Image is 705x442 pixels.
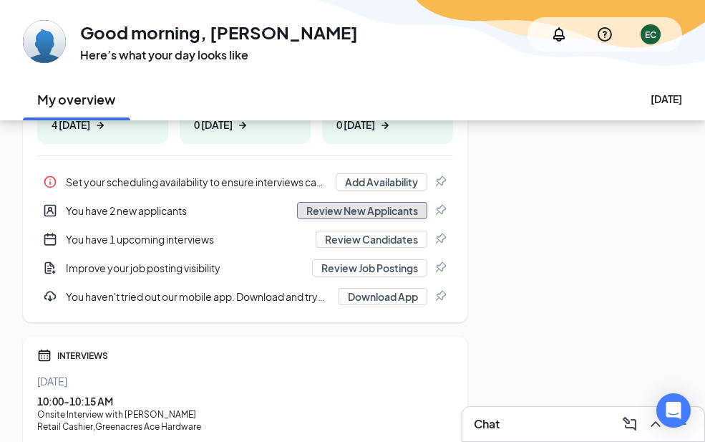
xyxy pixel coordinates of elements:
div: 0 [DATE] [336,117,375,133]
a: CalendarNewYou have 1 upcoming interviewsReview CandidatesPin [37,225,453,254]
button: Download App [339,288,427,305]
button: Review Candidates [316,231,427,248]
svg: ChevronUp [647,415,664,433]
div: [DATE] [37,374,453,388]
svg: Download [43,289,57,304]
h3: Here’s what your day looks like [80,47,358,63]
div: You have 1 upcoming interviews [37,225,453,254]
svg: Info [43,175,57,189]
div: INTERVIEWS [57,350,453,362]
div: 0 [DATE] [194,117,233,133]
h2: My overview [38,90,116,108]
svg: CalendarNew [43,232,57,246]
svg: Pin [433,175,447,189]
div: You have 2 new applicants [66,203,288,218]
div: You haven't tried out our mobile app. Download and try the mobile app here... [66,289,330,304]
div: 4 [DATE] [52,117,90,133]
svg: ComposeMessage [621,415,638,433]
div: Set your scheduling availability to ensure interviews can be set up [66,175,327,189]
img: Emmanuel Canete [23,20,66,63]
div: 10:00 - 10:15 AM [37,394,453,408]
svg: ArrowRight [93,118,107,133]
h3: Chat [474,416,500,432]
div: Improve your job posting visibility [66,261,303,275]
svg: UserEntity [43,203,57,218]
div: You have 1 upcoming interviews [66,232,307,246]
button: Review Job Postings [312,259,427,277]
svg: Pin [433,232,447,246]
svg: Pin [433,261,447,275]
div: [DATE] [651,92,682,106]
button: Review New Applicants [297,202,427,219]
button: Add Availability [336,173,427,191]
a: DocumentAddImprove your job posting visibilityReview Job PostingsPin [37,254,453,282]
svg: QuestionInfo [596,26,613,43]
svg: Calendar [37,348,52,362]
svg: Notifications [550,26,568,43]
div: You haven't tried out our mobile app. Download and try the mobile app here... [37,282,453,311]
div: You have 2 new applicants [37,196,453,225]
button: ChevronUp [644,413,667,436]
a: UserEntityYou have 2 new applicantsReview New ApplicantsPin [37,196,453,225]
div: Onsite Interview with [PERSON_NAME] [37,408,453,421]
svg: DocumentAdd [43,261,57,275]
div: Set your scheduling availability to ensure interviews can be set up [37,168,453,196]
div: EC [645,29,656,41]
svg: ArrowRight [378,118,392,133]
button: ComposeMessage [618,413,641,436]
div: Open Intercom Messenger [656,393,691,428]
div: Retail Cashier , Greenacres Ace Hardware [37,421,453,433]
svg: Pin [433,203,447,218]
svg: Pin [433,289,447,304]
a: InfoSet your scheduling availability to ensure interviews can be set upAdd AvailabilityPin [37,168,453,196]
div: Improve your job posting visibility [37,254,453,282]
h1: Good morning, [PERSON_NAME] [80,20,358,44]
svg: ArrowRight [235,118,250,133]
a: DownloadYou haven't tried out our mobile app. Download and try the mobile app here...Download AppPin [37,282,453,311]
